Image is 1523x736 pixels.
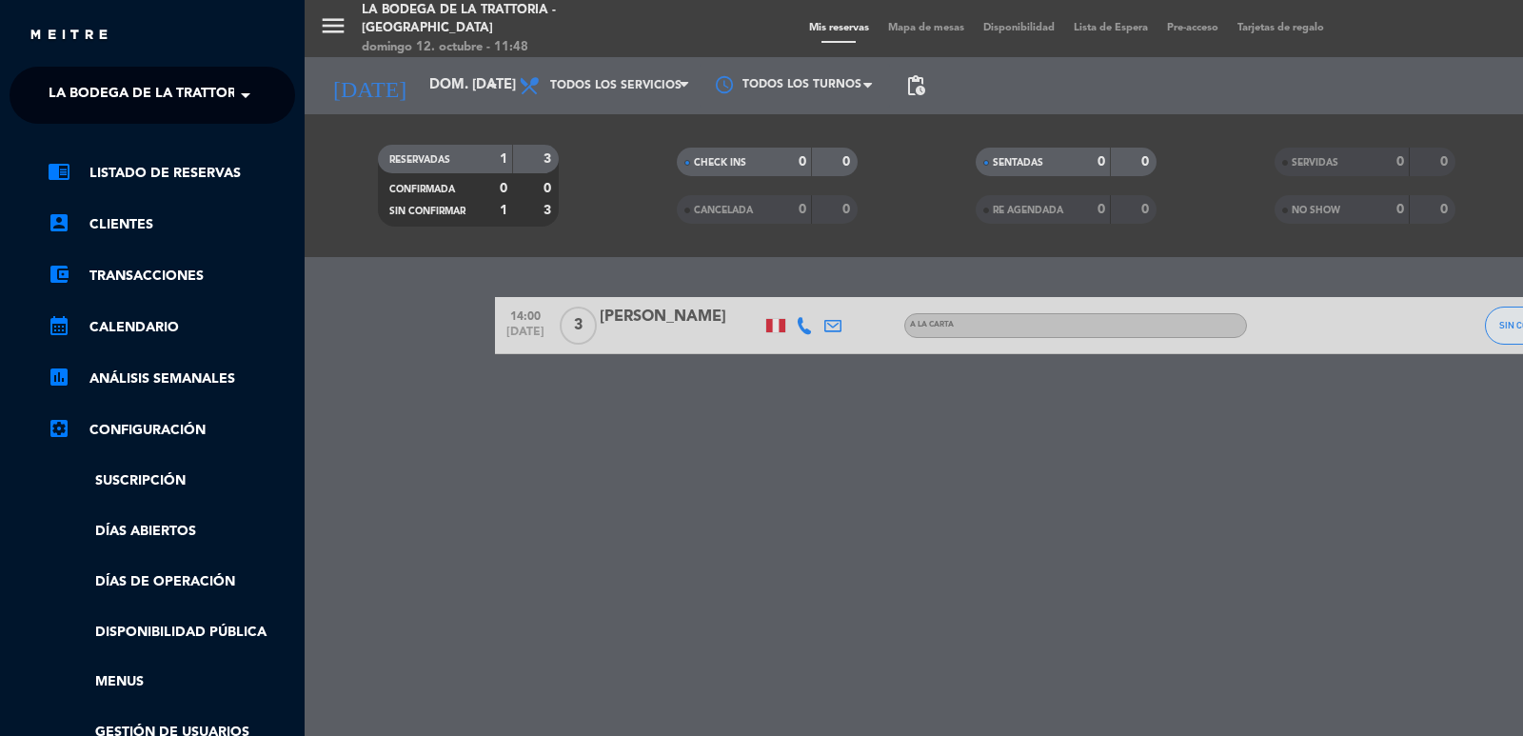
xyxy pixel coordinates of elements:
[48,368,295,390] a: assessmentANÁLISIS SEMANALES
[48,419,295,442] a: Configuración
[48,571,295,593] a: Días de Operación
[48,622,295,644] a: Disponibilidad pública
[49,75,402,115] span: La Bodega de la Trattoria - [GEOGRAPHIC_DATA]
[48,366,70,388] i: assessment
[29,29,109,43] img: MEITRE
[48,162,295,185] a: chrome_reader_modeListado de Reservas
[48,213,295,236] a: account_boxClientes
[48,263,70,286] i: account_balance_wallet
[48,314,70,337] i: calendar_month
[48,316,295,339] a: calendar_monthCalendario
[48,417,70,440] i: settings_applications
[48,521,295,543] a: Días abiertos
[48,265,295,288] a: account_balance_walletTransacciones
[48,160,70,183] i: chrome_reader_mode
[48,470,295,492] a: Suscripción
[48,671,295,693] a: Menus
[48,211,70,234] i: account_box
